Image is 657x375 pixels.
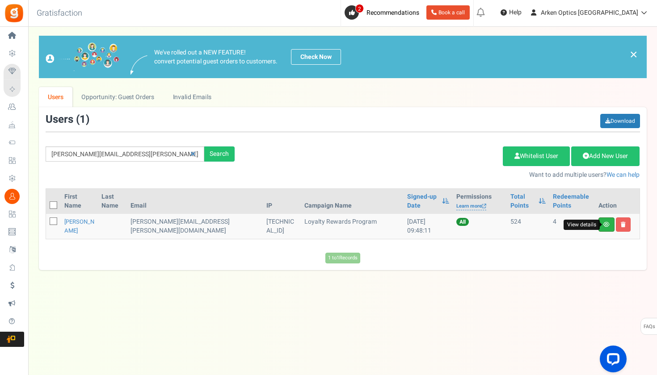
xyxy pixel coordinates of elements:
[606,170,640,179] a: We can help
[366,8,419,17] span: Recommendations
[301,214,404,239] td: Loyalty Rewards Program
[301,189,404,214] th: Campaign Name
[541,8,638,17] span: Arken Optics [GEOGRAPHIC_DATA]
[595,189,640,214] th: Action
[621,222,626,227] i: Delete user
[127,214,263,239] td: [PERSON_NAME][EMAIL_ADDRESS][PERSON_NAME][DOMAIN_NAME]
[80,112,86,127] span: 1
[127,189,263,214] th: Email
[571,146,640,166] a: Add New User
[345,5,423,20] a: 2 Recommendations
[46,146,204,162] input: Search by email or name
[600,114,640,128] a: Download
[510,192,534,210] a: Total Points
[291,49,341,65] a: Check Now
[404,214,453,239] td: [DATE] 09:48:11
[507,8,522,17] span: Help
[549,214,595,239] td: 4
[355,4,364,13] span: 2
[204,146,235,162] div: Search
[503,146,570,166] a: Whitelist User
[263,214,301,239] td: [TECHNICAL_ID]
[598,217,615,232] a: View details
[456,218,469,226] span: All
[263,189,301,214] th: IP
[248,171,640,179] p: Want to add multiple users?
[64,217,94,235] a: [PERSON_NAME]
[164,87,220,107] a: Invalid Emails
[553,192,591,210] a: Redeemable Points
[46,114,89,125] h3: Users ( )
[643,318,655,335] span: FAQs
[61,189,98,214] th: First Name
[186,146,200,162] a: Reset
[507,214,549,239] td: 524
[426,5,470,20] a: Book a call
[39,87,73,107] a: Users
[98,189,127,214] th: Last Name
[564,220,600,230] div: View details
[4,3,24,23] img: Gratisfaction
[27,4,92,22] h3: Gratisfaction
[456,203,486,210] a: Learn more
[131,55,147,75] img: images
[407,192,438,210] a: Signed-up Date
[497,5,525,20] a: Help
[630,49,638,60] a: ×
[72,87,163,107] a: Opportunity: Guest Orders
[154,48,278,66] p: We've rolled out a NEW FEATURE! convert potential guest orders to customers.
[453,189,507,214] th: Permissions
[46,42,119,71] img: images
